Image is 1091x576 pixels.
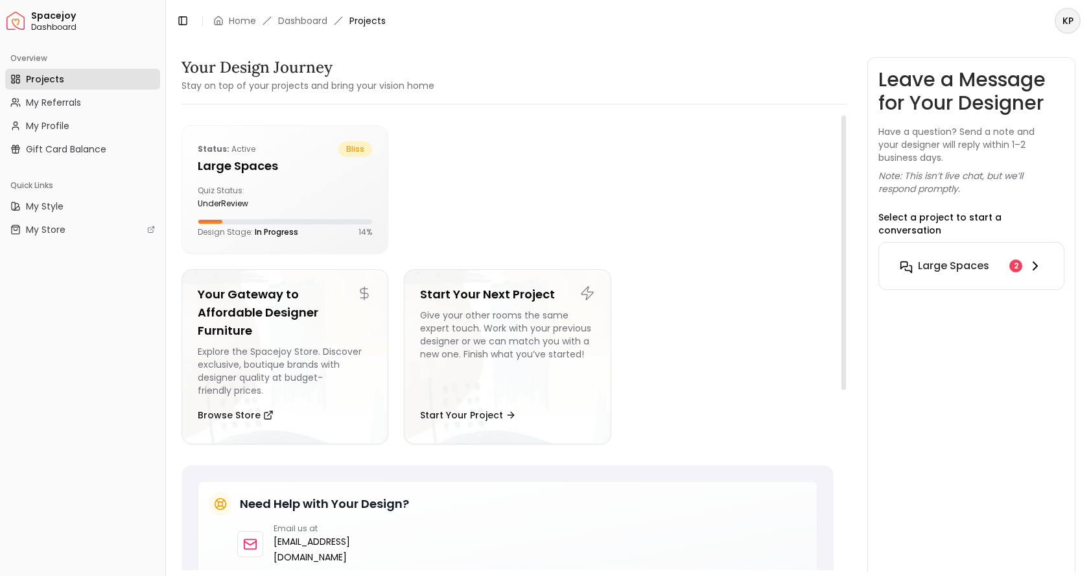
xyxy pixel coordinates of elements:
[1055,8,1081,34] button: KP
[26,143,106,156] span: Gift Card Balance
[278,14,327,27] a: Dashboard
[26,223,65,236] span: My Store
[240,495,409,513] h5: Need Help with Your Design?
[878,68,1064,115] h3: Leave a Message for Your Designer
[31,22,160,32] span: Dashboard
[5,219,160,240] a: My Store
[349,14,386,27] span: Projects
[198,227,298,237] p: Design Stage:
[182,79,434,92] small: Stay on top of your projects and bring your vision home
[198,402,274,428] button: Browse Store
[198,143,229,154] b: Status:
[5,139,160,160] a: Gift Card Balance
[878,211,1064,237] p: Select a project to start a conversation
[198,285,372,340] h5: Your Gateway to Affordable Designer Furniture
[198,186,280,209] div: Quiz Status:
[198,141,255,157] p: active
[420,309,594,397] div: Give your other rooms the same expert touch. Work with your previous designer or we can match you...
[338,141,372,157] span: bliss
[198,345,372,397] div: Explore the Spacejoy Store. Discover exclusive, boutique brands with designer quality at budget-f...
[358,227,372,237] p: 14 %
[5,69,160,90] a: Projects
[878,125,1064,164] p: Have a question? Send a note and your designer will reply within 1–2 business days.
[420,402,516,428] button: Start Your Project
[198,157,372,175] h5: Large Spaces
[229,14,256,27] a: Home
[1056,9,1079,32] span: KP
[5,48,160,69] div: Overview
[5,115,160,136] a: My Profile
[31,10,160,22] span: Spacejoy
[6,12,25,30] img: Spacejoy Logo
[182,269,388,444] a: Your Gateway to Affordable Designer FurnitureExplore the Spacejoy Store. Discover exclusive, bout...
[1009,259,1022,272] div: 2
[213,14,386,27] nav: breadcrumb
[26,96,81,109] span: My Referrals
[5,175,160,196] div: Quick Links
[26,119,69,132] span: My Profile
[198,198,280,209] div: underReview
[182,57,434,78] h3: Your Design Journey
[5,196,160,217] a: My Style
[889,253,1053,279] button: Large Spaces2
[918,258,989,274] h6: Large Spaces
[420,285,594,304] h5: Start Your Next Project
[6,12,25,30] a: Spacejoy
[26,73,64,86] span: Projects
[26,200,64,213] span: My Style
[5,92,160,113] a: My Referrals
[878,169,1064,195] p: Note: This isn’t live chat, but we’ll respond promptly.
[404,269,611,444] a: Start Your Next ProjectGive your other rooms the same expert touch. Work with your previous desig...
[274,534,364,565] a: [EMAIL_ADDRESS][DOMAIN_NAME]
[255,226,298,237] span: In Progress
[274,523,364,534] p: Email us at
